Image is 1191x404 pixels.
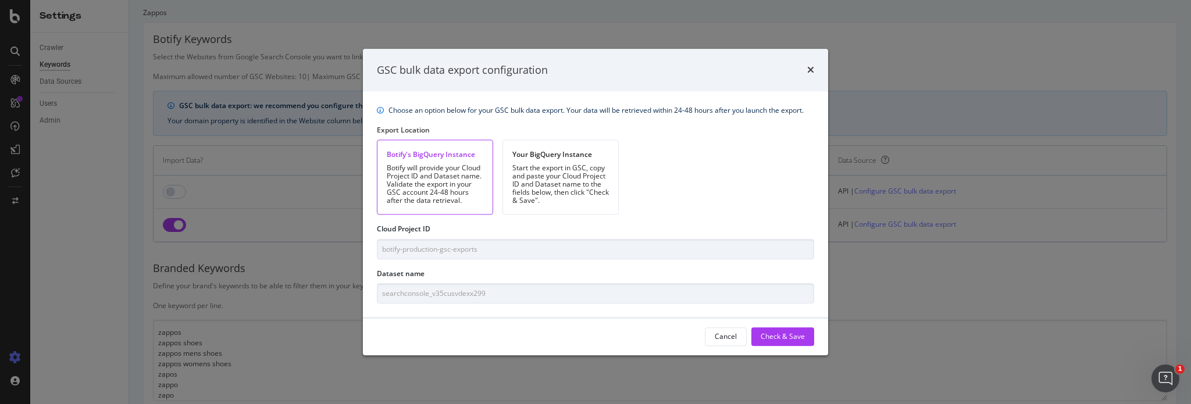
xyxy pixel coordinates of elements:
[377,106,814,116] div: info banner
[363,49,828,355] div: modal
[377,239,814,259] input: Type here
[807,63,814,78] div: times
[751,327,814,346] button: Check & Save
[387,150,483,160] div: Botify's BigQuery Instance
[512,165,609,205] div: Start the export in GSC, copy and paste your Cloud Project ID and Dataset name to the fields belo...
[512,150,609,160] div: Your BigQuery Instance
[1175,364,1185,374] span: 1
[761,332,805,342] div: Check & Save
[387,165,483,205] div: Botify will provide your Cloud Project ID and Dataset name. Validate the export in your GSC accou...
[377,269,425,278] label: Dataset name
[715,332,737,342] div: Cancel
[1151,364,1179,392] iframe: Intercom live chat
[377,224,430,234] label: Cloud Project ID
[377,283,814,303] input: Type here
[388,106,804,116] div: Choose an option below for your GSC bulk data export. Your data will be retrieved within 24-48 ho...
[377,126,814,135] div: Export Location
[705,327,747,346] button: Cancel
[377,63,548,78] div: GSC bulk data export configuration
